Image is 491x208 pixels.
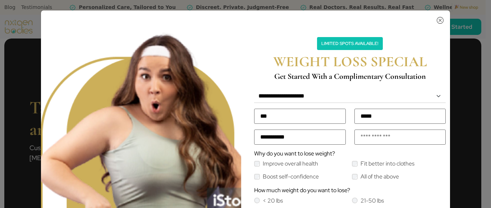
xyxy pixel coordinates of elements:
[254,151,335,157] label: Why do you want to lose weight?
[263,161,318,167] label: Improve overall health
[256,72,444,81] h4: Get Started With a Complimentary Consultation
[254,90,446,103] select: Default select example
[361,198,384,204] label: 21-50 lbs
[361,174,399,180] label: All of the above
[263,198,283,204] label: < 20 lbs
[317,37,383,50] p: Limited Spots Available!
[254,187,350,193] label: How much weight do you want to lose?
[250,14,445,23] button: Close
[263,174,319,180] label: Boost self-confidence
[361,161,414,167] label: Fit better into clothes
[256,53,444,70] h2: WEIGHT LOSS SPECIAL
